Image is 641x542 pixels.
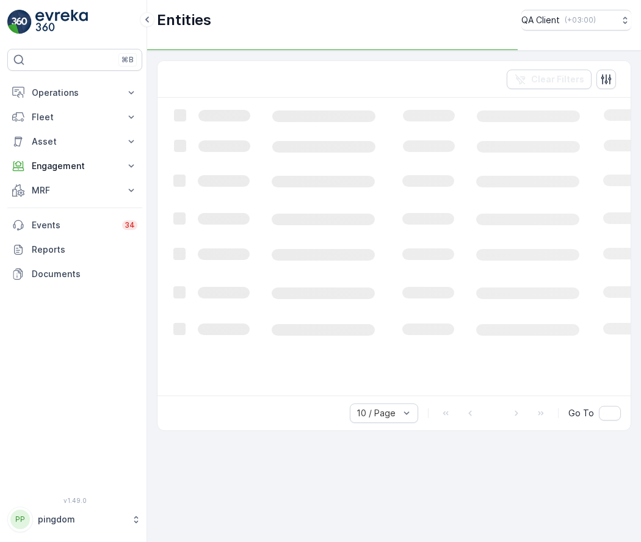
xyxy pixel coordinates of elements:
[32,111,118,123] p: Fleet
[7,81,142,105] button: Operations
[35,10,88,34] img: logo_light-DOdMpM7g.png
[125,220,135,230] p: 34
[7,154,142,178] button: Engagement
[32,244,137,256] p: Reports
[32,135,118,148] p: Asset
[32,184,118,197] p: MRF
[7,237,142,262] a: Reports
[32,268,137,280] p: Documents
[531,73,584,85] p: Clear Filters
[521,10,631,31] button: QA Client(+03:00)
[7,178,142,203] button: MRF
[568,407,594,419] span: Go To
[7,10,32,34] img: logo
[32,87,118,99] p: Operations
[7,105,142,129] button: Fleet
[565,15,596,25] p: ( +03:00 )
[7,507,142,532] button: PPpingdom
[121,55,134,65] p: ⌘B
[7,213,142,237] a: Events34
[32,219,115,231] p: Events
[7,262,142,286] a: Documents
[32,160,118,172] p: Engagement
[521,14,560,26] p: QA Client
[10,510,30,529] div: PP
[7,129,142,154] button: Asset
[507,70,592,89] button: Clear Filters
[38,513,125,526] p: pingdom
[7,497,142,504] span: v 1.49.0
[157,10,211,30] p: Entities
